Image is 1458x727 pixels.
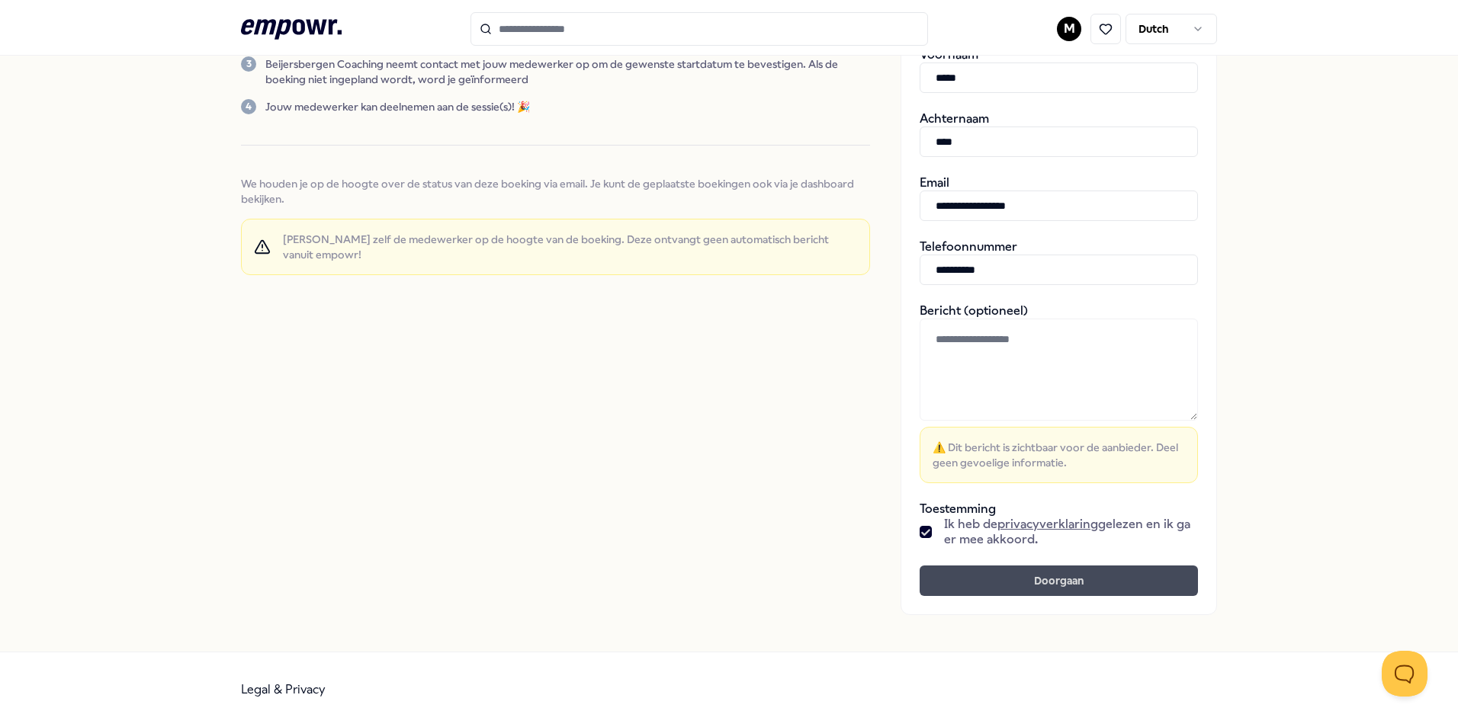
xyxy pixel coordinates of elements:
span: We houden je op de hoogte over de status van deze boeking via email. Je kunt de geplaatste boekin... [241,176,870,207]
span: [PERSON_NAME] zelf de medewerker op de hoogte van de boeking. Deze ontvangt geen automatisch beri... [283,232,857,262]
button: Doorgaan [920,565,1198,596]
div: Telefoonnummer [920,239,1198,285]
p: Beijersbergen Coaching neemt contact met jouw medewerker op om de gewenste startdatum te bevestig... [265,56,870,87]
input: Search for products, categories or subcategories [470,12,928,46]
div: Achternaam [920,111,1198,157]
span: ⚠️ Dit bericht is zichtbaar voor de aanbieder. Deel geen gevoelige informatie. [933,440,1185,470]
div: 3 [241,56,256,72]
div: Email [920,175,1198,221]
iframe: Help Scout Beacon - Open [1382,651,1427,697]
div: Toestemming [920,501,1198,547]
a: privacyverklaring [997,517,1098,531]
div: Bericht (optioneel) [920,303,1198,483]
div: 4 [241,99,256,114]
button: M [1057,17,1081,41]
span: Ik heb de gelezen en ik ga er mee akkoord. [944,517,1198,547]
p: Jouw medewerker kan deelnemen aan de sessie(s)! 🎉 [265,99,530,114]
div: Voornaam [920,47,1198,93]
a: Legal & Privacy [241,682,326,697]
